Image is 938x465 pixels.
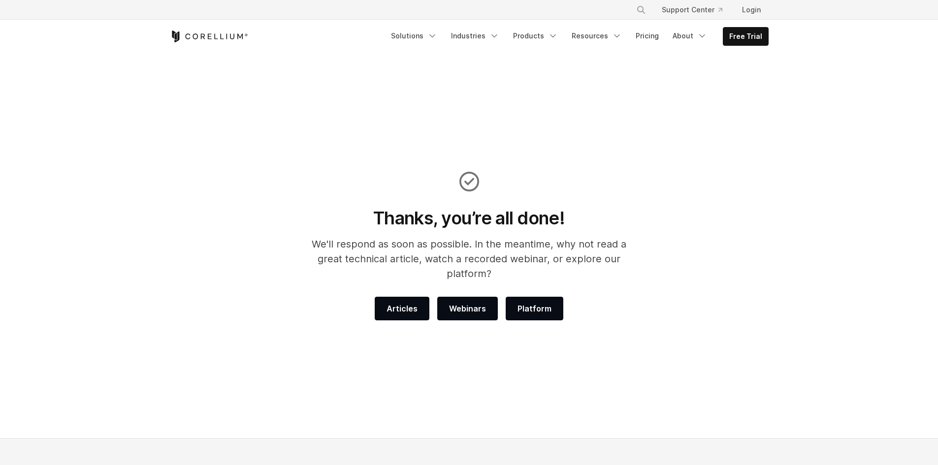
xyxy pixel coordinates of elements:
a: Industries [445,27,505,45]
a: Articles [375,297,429,320]
span: Webinars [449,303,486,314]
a: Webinars [437,297,498,320]
h1: Thanks, you’re all done! [298,207,640,229]
a: Pricing [630,27,665,45]
a: Products [507,27,564,45]
a: Login [734,1,769,19]
a: About [667,27,713,45]
a: Platform [506,297,563,320]
a: Free Trial [723,28,768,45]
a: Support Center [654,1,730,19]
a: Corellium Home [170,31,248,42]
span: Articles [387,303,418,314]
a: Solutions [385,27,443,45]
button: Search [632,1,650,19]
a: Resources [566,27,628,45]
div: Navigation Menu [385,27,769,46]
span: Platform [518,303,551,314]
div: Navigation Menu [624,1,769,19]
p: We'll respond as soon as possible. In the meantime, why not read a great technical article, watch... [298,237,640,281]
